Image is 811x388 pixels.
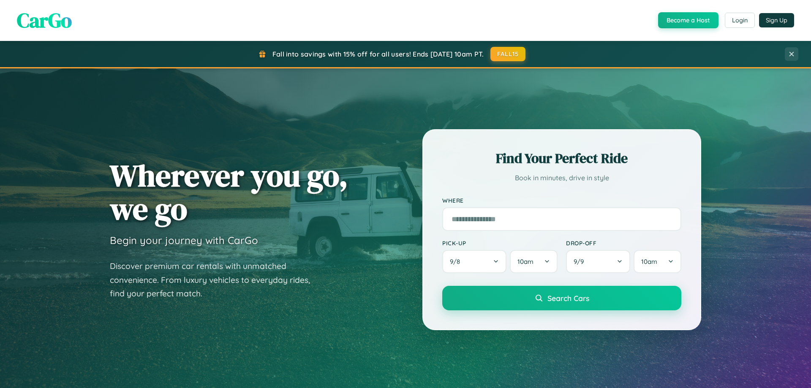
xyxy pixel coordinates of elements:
[490,47,526,61] button: FALL15
[566,250,630,273] button: 9/9
[634,250,681,273] button: 10am
[759,13,794,27] button: Sign Up
[17,6,72,34] span: CarGo
[442,239,558,247] label: Pick-up
[574,258,588,266] span: 9 / 9
[110,259,321,301] p: Discover premium car rentals with unmatched convenience. From luxury vehicles to everyday rides, ...
[442,172,681,184] p: Book in minutes, drive in style
[442,250,506,273] button: 9/8
[510,250,558,273] button: 10am
[442,286,681,310] button: Search Cars
[566,239,681,247] label: Drop-off
[658,12,718,28] button: Become a Host
[442,149,681,168] h2: Find Your Perfect Ride
[110,159,348,225] h1: Wherever you go, we go
[272,50,484,58] span: Fall into savings with 15% off for all users! Ends [DATE] 10am PT.
[641,258,657,266] span: 10am
[547,293,589,303] span: Search Cars
[442,197,681,204] label: Where
[517,258,533,266] span: 10am
[110,234,258,247] h3: Begin your journey with CarGo
[450,258,464,266] span: 9 / 8
[725,13,755,28] button: Login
